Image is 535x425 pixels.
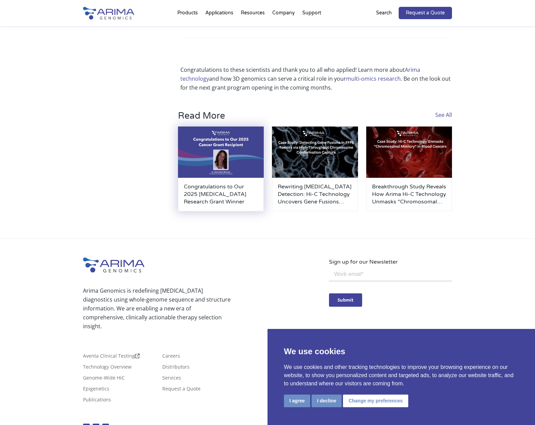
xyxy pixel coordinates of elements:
[372,183,446,205] a: Breakthrough Study Reveals How Arima Hi-C Technology Unmasks “Chromosomal Mimicry” in Blood Cancers
[366,127,452,178] img: Arima-March-Blog-Post-Banner-1-500x300.jpg
[346,75,401,82] a: multi-omics research
[162,386,201,394] a: Request a Quote
[83,364,132,372] a: Technology Overview
[83,386,109,394] a: Epigenetics
[376,9,392,17] p: Search
[178,110,312,127] h3: Read More
[162,364,190,372] a: Distributors
[343,395,408,407] button: Change my preferences
[272,127,358,178] img: Arima-March-Blog-Post-Banner-2-500x300.jpg
[180,66,420,82] a: Arima technology
[284,395,310,407] button: I agree
[83,397,111,405] a: Publications
[312,395,342,407] button: I decline
[178,127,264,178] img: genome-assembly-grant-2025-500x300.png
[83,7,134,19] img: Arima-Genomics-logo
[83,375,125,383] a: Genome-Wide HiC
[284,363,519,388] p: We use cookies and other tracking technologies to improve your browsing experience on our website...
[284,345,519,358] p: We use cookies
[329,266,452,319] iframe: Form 0
[162,375,181,383] a: Services
[83,354,140,361] a: Aventa Clinical Testing
[83,286,231,331] p: Arima Genomics is redefining [MEDICAL_DATA] diagnostics using whole-genome sequence and structure...
[83,257,145,273] img: Arima-Genomics-logo
[180,65,452,92] p: Congratulations to these scientists and thank you to all who applied! Learn more about and how 3D...
[399,7,452,19] a: Request a Quote
[329,257,452,266] p: Sign up for our Newsletter
[435,111,452,119] a: See All
[278,183,352,205] a: Rewriting [MEDICAL_DATA] Detection: Hi-C Technology Uncovers Gene Fusions Missed by Standard Methods
[184,183,258,205] a: Congratulations to Our 2025 [MEDICAL_DATA] Research Grant Winner
[162,354,180,361] a: Careers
